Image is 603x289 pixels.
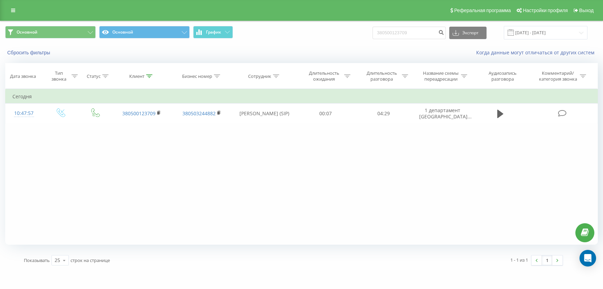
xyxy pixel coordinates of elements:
div: 25 [55,257,60,264]
div: Дата звонка [10,73,36,79]
a: 1 [542,255,552,265]
span: Настройки профиля [523,8,568,13]
div: Open Intercom Messenger [580,250,596,267]
a: Когда данные могут отличаться от других систем [476,49,598,56]
div: Тип звонка [48,70,69,82]
div: Комментарий/категория звонка [538,70,578,82]
div: Сотрудник [248,73,271,79]
span: График [206,30,221,35]
button: Сбросить фильтры [5,49,54,56]
button: Основной [5,26,96,38]
span: Реферальная программа [454,8,511,13]
button: Экспорт [449,27,487,39]
a: 380500123709 [122,110,156,117]
span: Показывать [24,257,50,263]
div: 1 - 1 из 1 [510,256,528,263]
td: [PERSON_NAME] (SIP) [232,103,296,124]
span: 1 департамент [GEOGRAPHIC_DATA]... [419,107,472,120]
div: Статус [87,73,101,79]
span: Выход [579,8,594,13]
button: Основной [99,26,190,38]
td: Сегодня [6,90,598,103]
input: Поиск по номеру [373,27,446,39]
td: 00:07 [297,103,355,124]
div: 10:47:57 [12,107,36,120]
span: Основной [17,29,37,35]
div: Бизнес номер [182,73,212,79]
button: График [193,26,233,38]
td: 04:29 [355,103,412,124]
span: строк на странице [70,257,110,263]
div: Аудиозапись разговора [480,70,525,82]
div: Длительность разговора [363,70,400,82]
div: Клиент [129,73,144,79]
div: Название схемы переадресации [422,70,459,82]
a: 380503244882 [182,110,216,117]
div: Длительность ожидания [305,70,342,82]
